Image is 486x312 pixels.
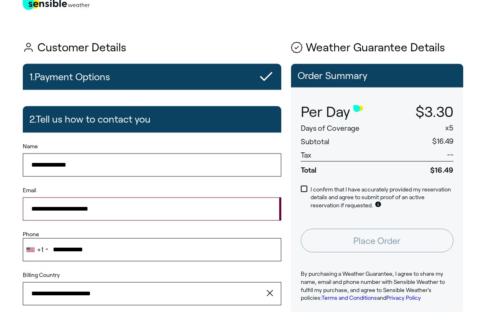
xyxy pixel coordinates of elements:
[311,186,453,210] p: I confirm that I have accurately provided my reservation details and agree to submit proof of an ...
[23,42,281,54] h1: Customer Details
[432,137,453,145] span: $16.49
[386,294,421,301] a: Privacy Policy
[23,143,281,151] label: Name
[445,124,453,132] span: x 5
[291,42,463,54] h1: Weather Guarantee Details
[416,104,453,120] span: $3.30
[301,124,359,132] span: Days of Coverage
[298,70,457,81] p: Order Summary
[29,110,151,129] h2: 2. Tell us how to contact you
[264,282,281,305] button: clear value
[447,151,453,159] span: --
[301,161,395,175] span: Total
[301,151,311,159] span: Tax
[23,64,281,90] button: 1.Payment Options
[301,104,350,120] span: Per Day
[23,106,281,132] button: 2.Tell us how to contact you
[322,294,377,301] a: Terms and Conditions
[29,67,110,87] h2: 1. Payment Options
[23,271,60,279] label: Billing Country
[37,246,43,253] div: +1
[301,270,453,302] p: By purchasing a Weather Guarantee, I agree to share my name, email and phone number with Sensible...
[395,161,453,175] span: $16.49
[23,187,281,195] label: Email
[23,231,281,239] label: Phone
[301,229,453,253] button: Place Order
[301,138,329,146] span: Subtotal
[23,239,50,261] div: Telephone country code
